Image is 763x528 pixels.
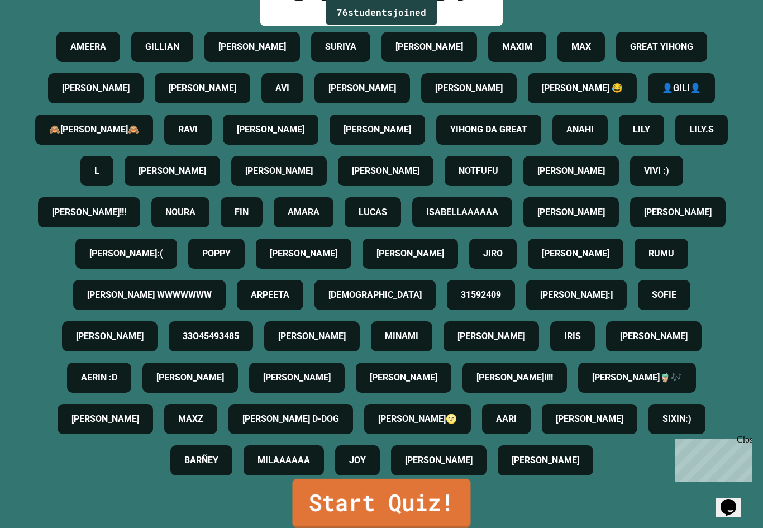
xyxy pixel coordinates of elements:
[457,330,525,343] h4: [PERSON_NAME]
[4,4,77,71] div: Chat with us now!Close
[275,82,289,95] h4: AVI
[169,82,236,95] h4: [PERSON_NAME]
[288,206,319,219] h4: AMARA
[352,164,419,178] h4: [PERSON_NAME]
[540,288,613,302] h4: [PERSON_NAME]:]
[633,123,650,136] h4: LILY
[483,247,503,260] h4: JIRO
[94,164,99,178] h4: L
[405,454,473,467] h4: [PERSON_NAME]
[370,371,437,384] h4: [PERSON_NAME]
[496,412,517,426] h4: AARI
[87,288,212,302] h4: [PERSON_NAME] WWWWWWW
[245,164,313,178] h4: [PERSON_NAME]
[349,454,366,467] h4: JOY
[620,330,688,343] h4: [PERSON_NAME]
[662,82,701,95] h4: 👤GILI👤
[571,40,591,54] h4: MAX
[257,454,310,467] h4: MILAAAAAA
[81,371,117,384] h4: AERIN :D
[71,412,139,426] h4: [PERSON_NAME]
[70,40,106,54] h4: AMEERA
[566,123,594,136] h4: ANAHI
[242,412,339,426] h4: [PERSON_NAME] D-DOG
[235,206,249,219] h4: FIN
[328,82,396,95] h4: [PERSON_NAME]
[178,123,198,136] h4: RAVI
[251,288,289,302] h4: ARPEETA
[218,40,286,54] h4: [PERSON_NAME]
[426,206,498,219] h4: ISABELLAAAAAA
[689,123,714,136] h4: LILY.S
[89,247,163,260] h4: [PERSON_NAME]:(
[556,412,623,426] h4: [PERSON_NAME]
[670,435,752,482] iframe: chat widget
[237,123,304,136] h4: [PERSON_NAME]
[564,330,581,343] h4: IRIS
[502,40,532,54] h4: MAXIM
[202,247,231,260] h4: POPPY
[476,371,553,384] h4: [PERSON_NAME]!!!!
[49,123,139,136] h4: 🙈[PERSON_NAME]🙈
[325,40,356,54] h4: SURIYA
[263,371,331,384] h4: [PERSON_NAME]
[648,247,674,260] h4: RUMU
[344,123,411,136] h4: [PERSON_NAME]
[395,40,463,54] h4: [PERSON_NAME]
[435,82,503,95] h4: [PERSON_NAME]
[139,164,206,178] h4: [PERSON_NAME]
[76,330,144,343] h4: [PERSON_NAME]
[450,123,527,136] h4: YIHONG DA GREAT
[184,454,218,467] h4: BARÑEY
[542,247,609,260] h4: [PERSON_NAME]
[652,288,676,302] h4: SOFIE
[662,412,692,426] h4: SIXIN:)
[359,206,387,219] h4: LUCAS
[630,40,693,54] h4: GREAT YIHONG
[644,164,669,178] h4: VIVI :)
[292,479,470,528] a: Start Quiz!
[145,40,179,54] h4: GILLIAN
[459,164,498,178] h4: NOTFUFU
[165,206,195,219] h4: NOURA
[378,412,457,426] h4: [PERSON_NAME]🌝
[542,82,623,95] h4: [PERSON_NAME] 😂
[716,483,752,517] iframe: chat widget
[461,288,501,302] h4: 31592409
[278,330,346,343] h4: [PERSON_NAME]
[537,206,605,219] h4: [PERSON_NAME]
[385,330,418,343] h4: MINAMI
[592,371,682,384] h4: [PERSON_NAME]🧋🎶
[328,288,422,302] h4: [DEMOGRAPHIC_DATA]
[178,412,203,426] h4: MAXZ
[270,247,337,260] h4: [PERSON_NAME]
[512,454,579,467] h4: [PERSON_NAME]
[62,82,130,95] h4: [PERSON_NAME]
[537,164,605,178] h4: [PERSON_NAME]
[376,247,444,260] h4: [PERSON_NAME]
[52,206,126,219] h4: [PERSON_NAME]!!!
[644,206,712,219] h4: [PERSON_NAME]
[156,371,224,384] h4: [PERSON_NAME]
[183,330,239,343] h4: 33O45493485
